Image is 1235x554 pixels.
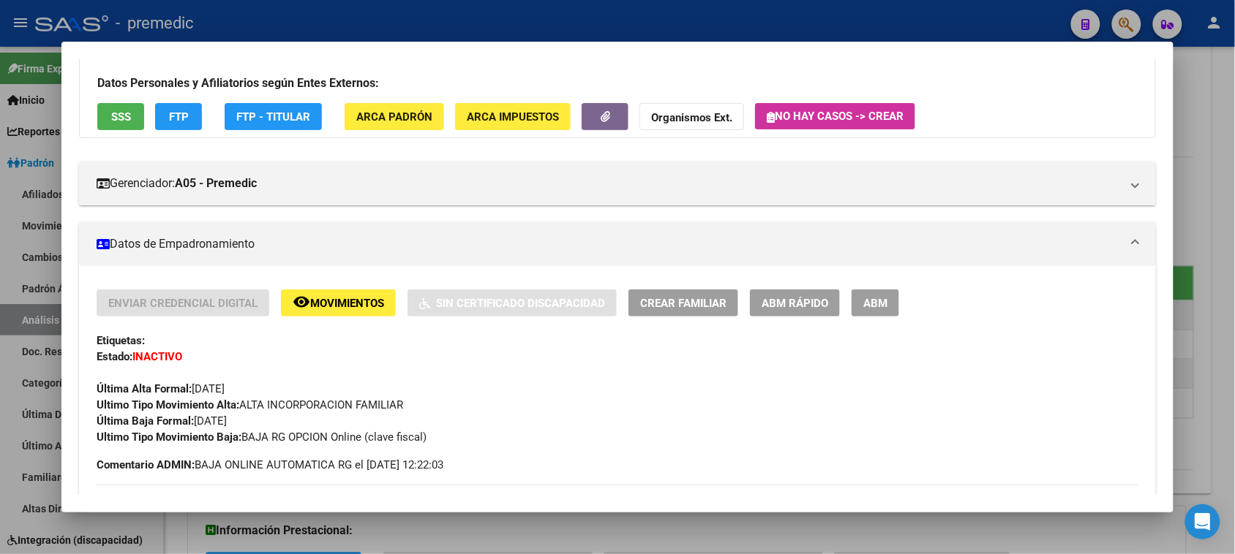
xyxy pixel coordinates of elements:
[640,297,727,310] span: Crear Familiar
[455,103,571,130] button: ARCA Impuestos
[79,222,1155,266] mat-expansion-panel-header: Datos de Empadronamiento
[97,458,195,471] strong: Comentario ADMIN:
[281,289,396,316] button: Movimientos
[467,110,559,124] span: ARCA Impuestos
[155,103,202,130] button: FTP
[762,297,828,310] span: ABM Rápido
[310,297,384,310] span: Movimientos
[97,175,1120,192] mat-panel-title: Gerenciador:
[111,110,131,124] span: SSS
[1185,504,1220,539] div: Open Intercom Messenger
[651,111,732,124] strong: Organismos Ext.
[345,103,444,130] button: ARCA Padrón
[97,457,443,473] span: BAJA ONLINE AUTOMATICA RG el [DATE] 12:22:03
[436,297,605,310] span: Sin Certificado Discapacidad
[863,297,887,310] span: ABM
[293,293,310,311] mat-icon: remove_red_eye
[97,334,145,347] strong: Etiquetas:
[356,110,432,124] span: ARCA Padrón
[408,289,617,316] button: Sin Certificado Discapacidad
[97,382,192,395] strong: Última Alta Formal:
[97,75,1137,92] h3: Datos Personales y Afiliatorios según Entes Externos:
[97,398,403,411] span: ALTA INCORPORACION FAMILIAR
[175,175,257,192] strong: A05 - Premedic
[169,110,189,124] span: FTP
[97,235,1120,253] mat-panel-title: Datos de Empadronamiento
[97,414,227,428] span: [DATE]
[108,297,258,310] span: Enviar Credencial Digital
[236,110,310,124] span: FTP - Titular
[852,289,899,316] button: ABM
[97,430,241,444] strong: Ultimo Tipo Movimiento Baja:
[225,103,322,130] button: FTP - Titular
[639,103,744,130] button: Organismos Ext.
[79,162,1155,205] mat-expansion-panel-header: Gerenciador:A05 - Premedic
[750,289,840,316] button: ABM Rápido
[97,103,144,130] button: SSS
[767,110,904,123] span: No hay casos -> Crear
[97,289,269,316] button: Enviar Credencial Digital
[97,350,132,363] strong: Estado:
[97,430,427,444] span: BAJA RG OPCION Online (clave fiscal)
[97,398,239,411] strong: Ultimo Tipo Movimiento Alta:
[97,382,225,395] span: [DATE]
[755,103,915,129] button: No hay casos -> Crear
[628,289,738,316] button: Crear Familiar
[132,350,182,363] strong: INACTIVO
[97,414,194,428] strong: Última Baja Formal:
